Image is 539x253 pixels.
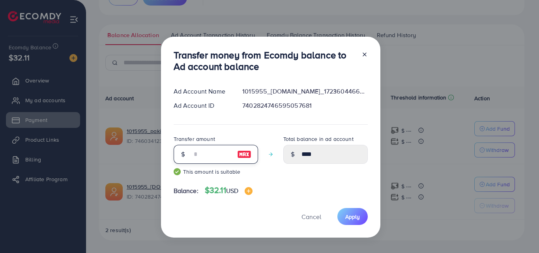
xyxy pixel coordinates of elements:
span: USD [226,186,238,195]
span: Cancel [301,212,321,221]
h3: Transfer money from Ecomdy balance to Ad account balance [174,49,355,72]
div: 7402824746595057681 [236,101,374,110]
small: This amount is suitable [174,168,258,176]
div: Ad Account ID [167,101,236,110]
button: Cancel [292,208,331,225]
button: Apply [337,208,368,225]
iframe: Chat [505,217,533,247]
div: 1015955_[DOMAIN_NAME]_1723604466394 [236,87,374,96]
img: image [245,187,253,195]
label: Total balance in ad account [283,135,354,143]
div: Ad Account Name [167,87,236,96]
h4: $32.11 [205,186,253,195]
img: guide [174,168,181,175]
img: image [237,150,251,159]
span: Balance: [174,186,198,195]
span: Apply [345,213,360,221]
label: Transfer amount [174,135,215,143]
